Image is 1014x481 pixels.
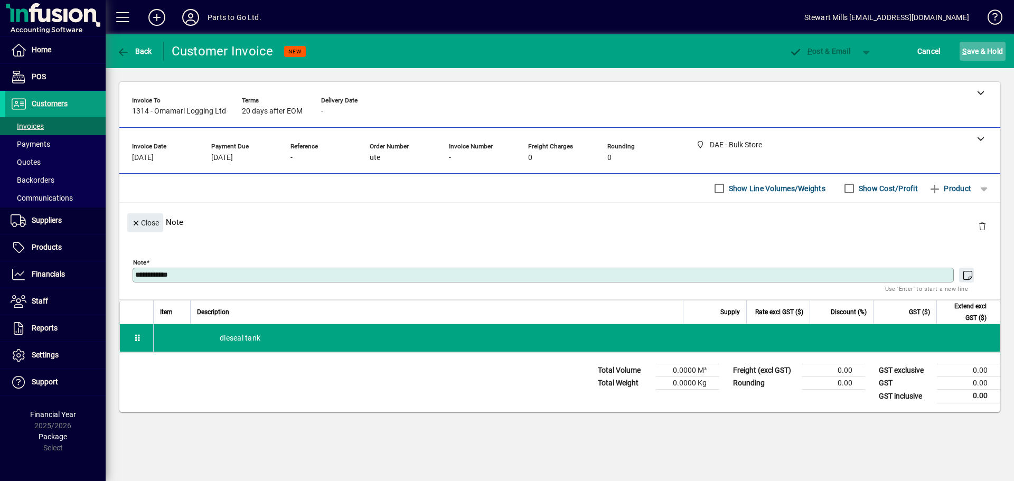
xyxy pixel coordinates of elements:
[960,42,1006,61] button: Save & Hold
[656,377,719,390] td: 0.0000 Kg
[32,45,51,54] span: Home
[980,2,1001,36] a: Knowledge Base
[288,48,302,55] span: NEW
[909,306,930,318] span: GST ($)
[915,42,943,61] button: Cancel
[943,300,987,324] span: Extend excl GST ($)
[5,261,106,288] a: Financials
[32,216,62,224] span: Suppliers
[242,107,303,116] span: 20 days after EOM
[720,306,740,318] span: Supply
[928,180,971,197] span: Product
[808,47,812,55] span: P
[789,47,850,55] span: ost & Email
[874,377,937,390] td: GST
[132,154,154,162] span: [DATE]
[132,214,159,232] span: Close
[11,194,73,202] span: Communications
[11,122,44,130] span: Invoices
[133,259,146,266] mat-label: Note
[5,369,106,395] a: Support
[32,99,68,108] span: Customers
[160,306,173,318] span: Item
[211,154,233,162] span: [DATE]
[30,410,76,419] span: Financial Year
[593,364,656,377] td: Total Volume
[11,176,54,184] span: Backorders
[154,324,1000,352] div: dieseal tank
[11,158,41,166] span: Quotes
[5,37,106,63] a: Home
[728,364,802,377] td: Freight (excl GST)
[32,243,62,251] span: Products
[172,43,274,60] div: Customer Invoice
[449,154,451,162] span: -
[937,377,1000,390] td: 0.00
[727,183,825,194] label: Show Line Volumes/Weights
[607,154,612,162] span: 0
[32,270,65,278] span: Financials
[802,377,865,390] td: 0.00
[5,234,106,261] a: Products
[114,42,155,61] button: Back
[804,9,969,26] div: Stewart Mills [EMAIL_ADDRESS][DOMAIN_NAME]
[5,64,106,90] a: POS
[874,390,937,403] td: GST inclusive
[755,306,803,318] span: Rate excl GST ($)
[32,351,59,359] span: Settings
[125,218,166,227] app-page-header-button: Close
[970,213,995,239] button: Delete
[5,342,106,369] a: Settings
[5,171,106,189] a: Backorders
[593,377,656,390] td: Total Weight
[32,297,48,305] span: Staff
[728,377,802,390] td: Rounding
[528,154,532,162] span: 0
[140,8,174,27] button: Add
[923,179,977,198] button: Product
[5,315,106,342] a: Reports
[117,47,152,55] span: Back
[970,221,995,231] app-page-header-button: Delete
[132,107,226,116] span: 1314 - Omamari Logging Ltd
[874,364,937,377] td: GST exclusive
[5,208,106,234] a: Suppliers
[5,135,106,153] a: Payments
[5,117,106,135] a: Invoices
[5,189,106,207] a: Communications
[802,364,865,377] td: 0.00
[885,282,968,295] mat-hint: Use 'Enter' to start a new line
[5,153,106,171] a: Quotes
[937,364,1000,377] td: 0.00
[208,9,261,26] div: Parts to Go Ltd.
[174,8,208,27] button: Profile
[656,364,719,377] td: 0.0000 M³
[197,306,229,318] span: Description
[32,324,58,332] span: Reports
[5,288,106,315] a: Staff
[11,140,50,148] span: Payments
[962,43,1003,60] span: ave & Hold
[831,306,867,318] span: Discount (%)
[857,183,918,194] label: Show Cost/Profit
[32,378,58,386] span: Support
[370,154,380,162] span: ute
[290,154,293,162] span: -
[937,390,1000,403] td: 0.00
[321,107,323,116] span: -
[917,43,941,60] span: Cancel
[106,42,164,61] app-page-header-button: Back
[127,213,163,232] button: Close
[39,432,67,441] span: Package
[962,47,966,55] span: S
[784,42,856,61] button: Post & Email
[32,72,46,81] span: POS
[119,203,1000,241] div: Note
